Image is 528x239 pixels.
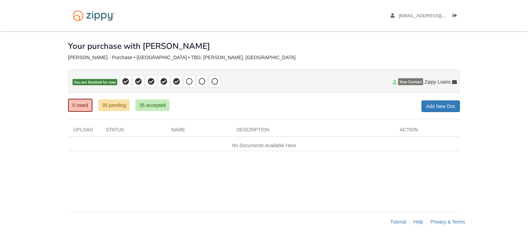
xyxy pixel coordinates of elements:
[390,13,477,20] a: edit profile
[166,126,231,137] div: Name
[425,78,451,85] span: Zippy Loans
[232,143,296,148] em: No Documents Available Here
[98,99,130,111] a: 35 pending
[68,55,460,61] div: [PERSON_NAME] - Purchase • [GEOGRAPHIC_DATA] • TBD, [PERSON_NAME], [GEOGRAPHIC_DATA]
[421,100,460,112] a: Add New Doc
[68,42,210,51] h1: Your purchase with [PERSON_NAME]
[398,78,423,85] span: Your Contact
[430,219,465,225] a: Privacy & Terms
[101,126,166,137] div: Status
[390,219,406,225] a: Tutorial
[231,126,395,137] div: Description
[135,99,169,111] a: 35 accepted
[413,219,423,225] a: Help
[399,13,477,18] span: gailwrona52@gmail.com
[395,126,460,137] div: Action
[452,13,460,20] a: Log out
[68,7,119,24] img: Logo
[68,99,92,112] a: 0 owed
[73,79,117,86] span: You are finished for now
[68,126,101,137] div: Upload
